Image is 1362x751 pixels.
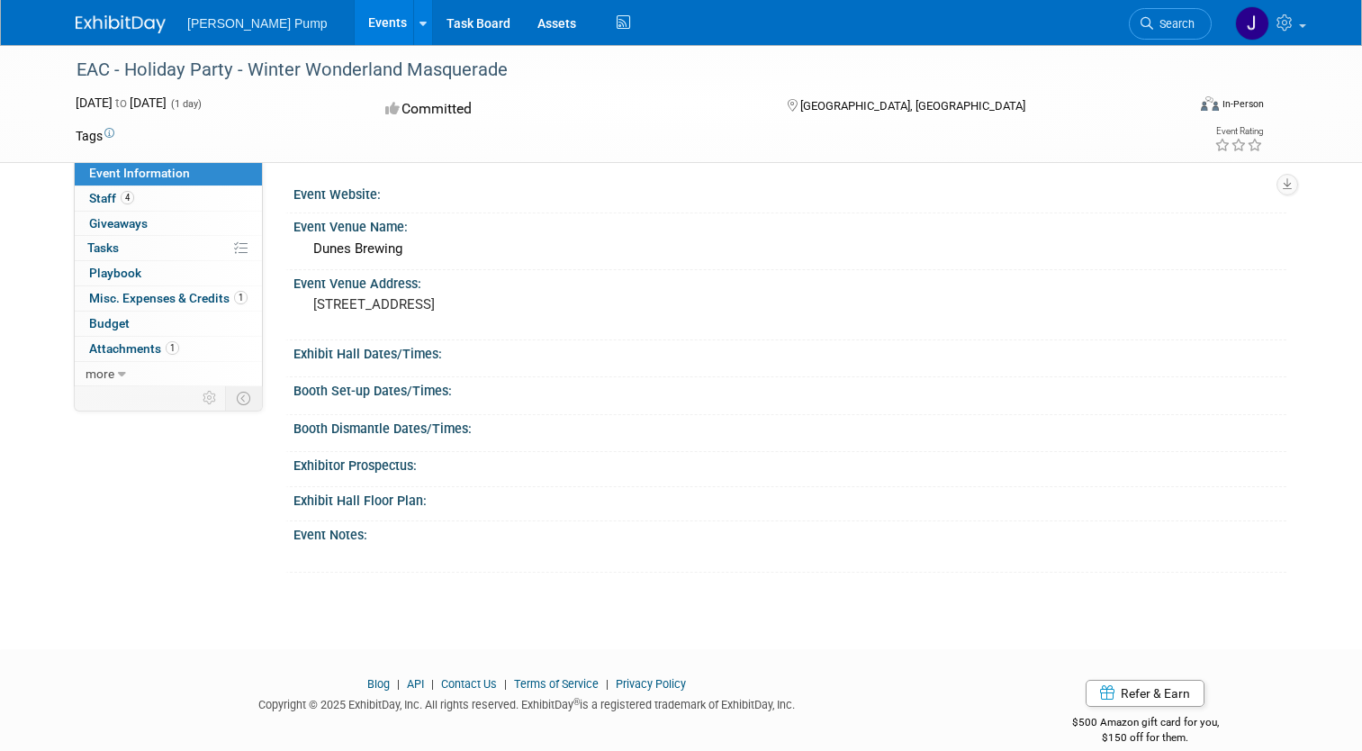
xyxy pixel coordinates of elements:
span: [DATE] [DATE] [76,95,167,110]
a: Terms of Service [514,677,599,691]
td: Tags [76,127,114,145]
a: Playbook [75,261,262,285]
a: Misc. Expenses & Credits1 [75,286,262,311]
div: Event Venue Name: [293,213,1286,236]
div: Exhibitor Prospectus: [293,452,1286,475]
div: Exhibit Hall Floor Plan: [293,487,1286,510]
a: Event Information [75,161,262,185]
pre: [STREET_ADDRESS] [313,296,688,312]
span: (1 day) [169,98,202,110]
span: 1 [166,341,179,355]
div: Copyright © 2025 ExhibitDay, Inc. All rights reserved. ExhibitDay is a registered trademark of Ex... [76,692,977,713]
div: EAC - Holiday Party - Winter Wonderland Masquerade [70,54,1163,86]
a: Blog [367,677,390,691]
span: Event Information [89,166,190,180]
div: Event Notes: [293,521,1286,544]
span: 1 [234,291,248,304]
a: Budget [75,312,262,336]
a: Giveaways [75,212,262,236]
span: Attachments [89,341,179,356]
span: Budget [89,316,130,330]
a: Tasks [75,236,262,260]
span: more [86,366,114,381]
div: Booth Set-up Dates/Times: [293,377,1286,400]
a: Staff4 [75,186,262,211]
div: Exhibit Hall Dates/Times: [293,340,1286,363]
span: [PERSON_NAME] Pump [187,16,328,31]
span: Tasks [87,240,119,255]
div: Event Rating [1214,127,1263,136]
img: Jake Sowders [1235,6,1269,41]
div: Event Format [1088,94,1264,121]
a: Contact Us [441,677,497,691]
div: Committed [380,94,758,125]
span: | [392,677,404,691]
div: $500 Amazon gift card for you, [1004,703,1286,745]
span: Playbook [89,266,141,280]
span: Misc. Expenses & Credits [89,291,248,305]
span: 4 [121,191,134,204]
span: | [500,677,511,691]
div: Dunes Brewing [307,235,1273,263]
span: [GEOGRAPHIC_DATA], [GEOGRAPHIC_DATA] [800,99,1025,113]
span: Search [1153,17,1195,31]
sup: ® [573,697,580,707]
div: Event Website: [293,181,1286,204]
span: to [113,95,130,110]
a: Search [1129,8,1212,40]
a: API [407,677,424,691]
a: Refer & Earn [1086,680,1204,707]
div: Booth Dismantle Dates/Times: [293,415,1286,438]
div: $150 off for them. [1004,730,1286,746]
td: Personalize Event Tab Strip [194,386,226,410]
a: Attachments1 [75,337,262,361]
td: Toggle Event Tabs [226,386,263,410]
span: | [601,677,613,691]
a: Privacy Policy [616,677,686,691]
a: more [75,362,262,386]
img: Format-Inperson.png [1201,96,1219,111]
div: In-Person [1222,97,1264,111]
span: | [427,677,438,691]
span: Staff [89,191,134,205]
div: Event Venue Address: [293,270,1286,293]
span: Giveaways [89,216,148,231]
img: ExhibitDay [76,15,166,33]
